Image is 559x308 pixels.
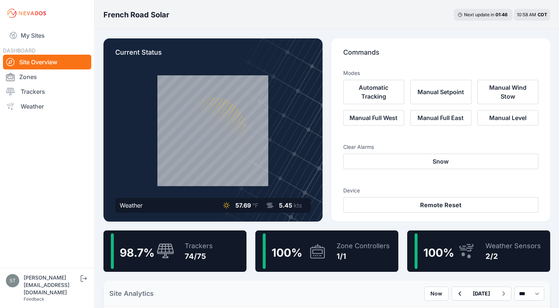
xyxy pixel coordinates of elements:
img: steve@nevados.solar [6,274,19,287]
div: Weather Sensors [485,241,541,251]
h3: Clear Alarms [343,143,539,151]
div: 74/75 [185,251,213,261]
div: 01 : 46 [495,12,509,18]
div: [PERSON_NAME][EMAIL_ADDRESS][DOMAIN_NAME] [24,274,79,296]
a: Weather [3,99,91,114]
span: 5.45 [279,202,292,209]
h2: Site Analytics [109,288,154,299]
div: 1/1 [337,251,390,261]
div: Zone Controllers [337,241,390,251]
a: Site Overview [3,55,91,69]
div: 2/2 [485,251,541,261]
span: 100 % [272,246,302,259]
a: Zones [3,69,91,84]
a: My Sites [3,27,91,44]
a: Trackers [3,84,91,99]
img: Nevados [6,7,47,19]
button: [DATE] [467,287,496,300]
span: 100 % [423,246,454,259]
button: Manual Level [477,110,539,126]
button: Manual Full East [410,110,471,126]
span: 10:58 AM [517,12,536,17]
span: Next update in [464,12,494,17]
button: Manual Full West [343,110,405,126]
a: 100%Zone Controllers1/1 [255,230,398,272]
span: CDT [538,12,547,17]
p: Commands [343,47,539,64]
button: Remote Reset [343,197,539,213]
button: Automatic Tracking [343,80,405,104]
h3: Modes [343,69,360,77]
button: Now [424,287,449,301]
h3: French Road Solar [103,10,169,20]
div: Weather [120,201,143,210]
button: Snow [343,154,539,169]
nav: Breadcrumb [103,5,169,24]
p: Current Status [115,47,311,64]
a: 98.7%Trackers74/75 [103,230,246,272]
span: kts [294,202,302,209]
a: Feedback [24,296,44,302]
span: 57.69 [235,202,251,209]
div: Trackers [185,241,213,251]
button: Manual Wind Stow [477,80,539,104]
button: Manual Setpoint [410,80,471,104]
a: 100%Weather Sensors2/2 [407,230,550,272]
h3: Device [343,187,539,194]
span: 98.7 % [120,246,154,259]
span: °F [252,202,258,209]
span: DASHBOARD [3,47,35,54]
